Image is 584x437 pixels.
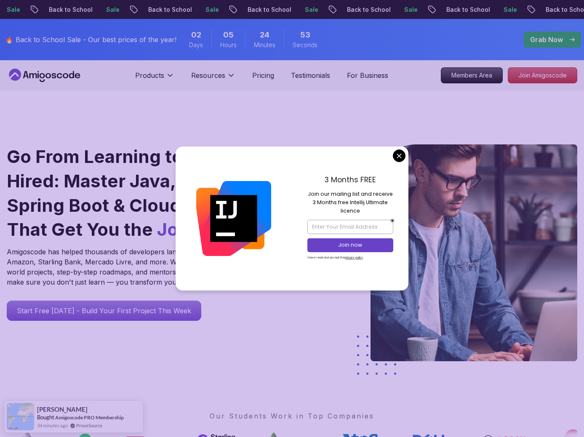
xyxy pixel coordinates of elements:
p: Products [135,70,164,80]
span: Hours [220,41,237,49]
span: 53 Seconds [300,29,310,41]
a: ProveSource [76,422,102,429]
a: Start Free [DATE] - Build Your First Project This Week [7,301,201,321]
p: Sale [177,5,204,14]
p: Back to School [21,5,78,14]
h1: Go From Learning to Hired: Master Java, Spring Boot & Cloud Skills That Get You the [7,144,237,242]
span: Seconds [293,41,317,49]
p: 🔥 Back to School Sale - Our best prices of the year! [5,35,176,45]
span: 34 minutes ago [37,422,68,429]
p: Resources [191,70,225,80]
button: Resources [191,70,235,87]
a: Testimonials [291,70,330,80]
span: Bought [37,414,54,421]
p: Grab Now [530,35,563,45]
p: Members Area [441,68,502,83]
span: Days [189,41,203,49]
span: 24 Minutes [260,29,269,41]
p: Sale [78,5,105,14]
p: Back to School [418,5,475,14]
a: Join Amigoscode [508,67,577,83]
p: Join Amigoscode [508,68,577,83]
a: Pricing [252,70,274,80]
p: Back to School [219,5,277,14]
span: [PERSON_NAME] [37,406,88,413]
p: Back to School [120,5,177,14]
span: Minutes [254,41,275,49]
p: Sale [475,5,502,14]
img: hero [371,144,577,361]
a: Amigoscode PRO Membership [55,414,124,421]
p: Our Students Work in Top Companies [7,411,577,421]
p: Amigoscode has helped thousands of developers land roles at Amazon, Starling Bank, Mercado Livre,... [7,247,209,287]
span: Job [157,218,189,240]
button: Products [135,70,174,87]
p: Sale [376,5,403,14]
p: Back to School [319,5,376,14]
img: provesource social proof notification image [7,403,34,430]
a: Members Area [441,67,503,83]
span: 5 Hours [223,29,234,41]
p: Back to School [517,5,575,14]
a: For Business [347,70,388,80]
span: 2 Days [191,29,201,41]
p: Sale [277,5,304,14]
